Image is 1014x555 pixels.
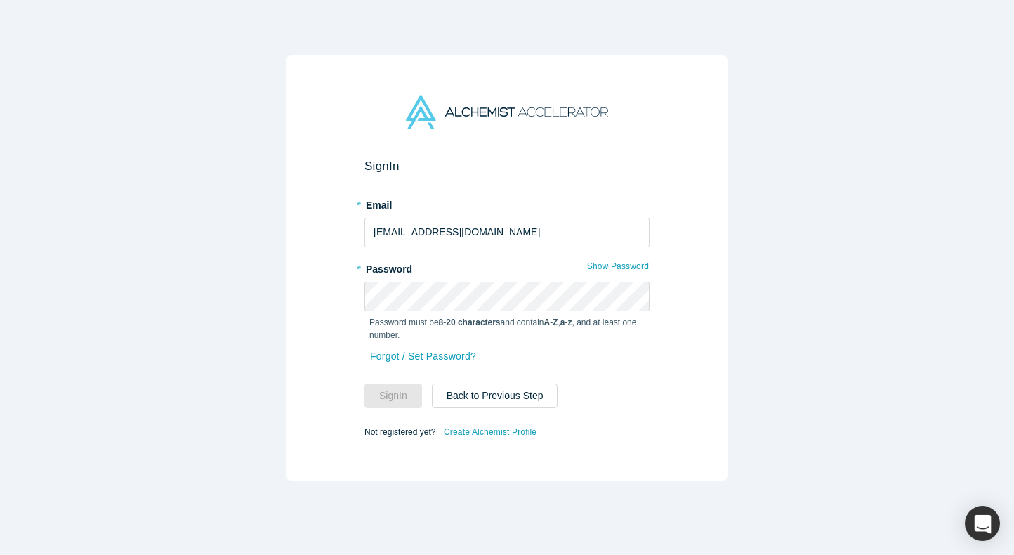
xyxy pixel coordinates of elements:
label: Password [364,257,650,277]
label: Email [364,193,650,213]
h2: Sign In [364,159,650,174]
strong: 8-20 characters [439,318,501,327]
p: Password must be and contain , , and at least one number. [369,316,645,341]
strong: A-Z [544,318,558,327]
button: Show Password [586,257,650,275]
button: SignIn [364,384,422,408]
strong: a-z [560,318,572,327]
button: Back to Previous Step [432,384,558,408]
a: Forgot / Set Password? [369,344,477,369]
span: Not registered yet? [364,426,435,436]
a: Create Alchemist Profile [443,423,537,441]
img: Alchemist Accelerator Logo [406,95,608,129]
